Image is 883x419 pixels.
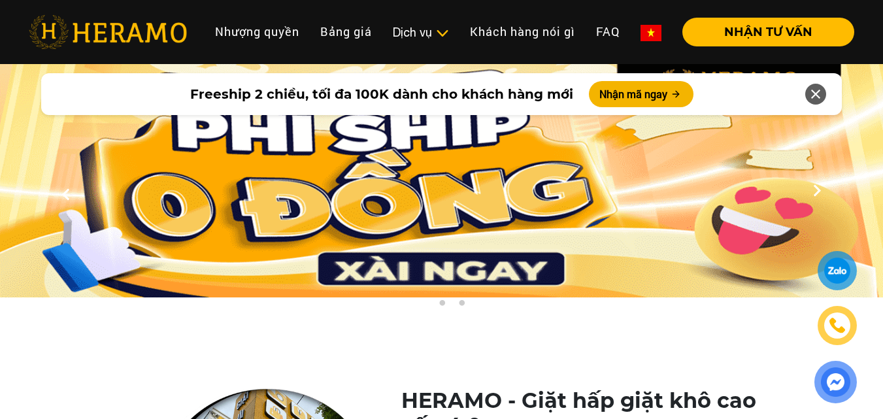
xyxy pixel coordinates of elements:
img: heramo-logo.png [29,15,187,49]
button: NHẬN TƯ VẤN [682,18,854,46]
img: phone-icon [829,318,845,333]
img: subToggleIcon [435,27,449,40]
a: Bảng giá [310,18,382,46]
span: Freeship 2 chiều, tối đa 100K dành cho khách hàng mới [190,84,573,104]
a: phone-icon [820,308,855,343]
button: 1 [416,299,429,312]
button: 3 [455,299,468,312]
button: 2 [435,299,448,312]
a: NHẬN TƯ VẤN [672,26,854,38]
a: FAQ [586,18,630,46]
button: Nhận mã ngay [589,81,693,107]
img: vn-flag.png [641,25,661,41]
div: Dịch vụ [393,24,449,41]
a: Nhượng quyền [205,18,310,46]
a: Khách hàng nói gì [459,18,586,46]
